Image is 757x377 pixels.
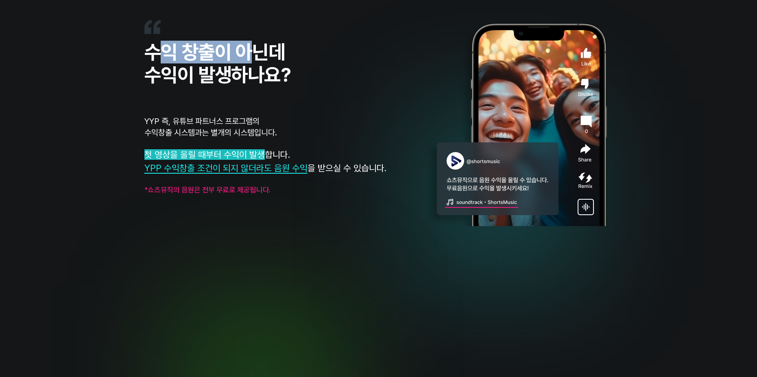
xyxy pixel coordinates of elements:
span: 합니다. [265,149,290,160]
span: 을 받으실 수 있습니다. [308,163,386,173]
span: YPP 수익창출 조건이 되지 않더라도 음원 수익 [144,163,308,173]
img: 모바일 [425,20,613,226]
h3: 수익 창출이 아닌데 수익이 발생하나요? [144,41,425,86]
p: YYP 즉, 유튜브 파트너스 프로그램의 수익창출 시스템과는 별개의 시스템입니다. [144,115,425,138]
span: 첫 영상을 올릴 때부터 수익이 발생 [144,149,265,160]
p: *쇼츠뮤직의 음원은 전부 무료로 제공됩니다. [144,185,425,195]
